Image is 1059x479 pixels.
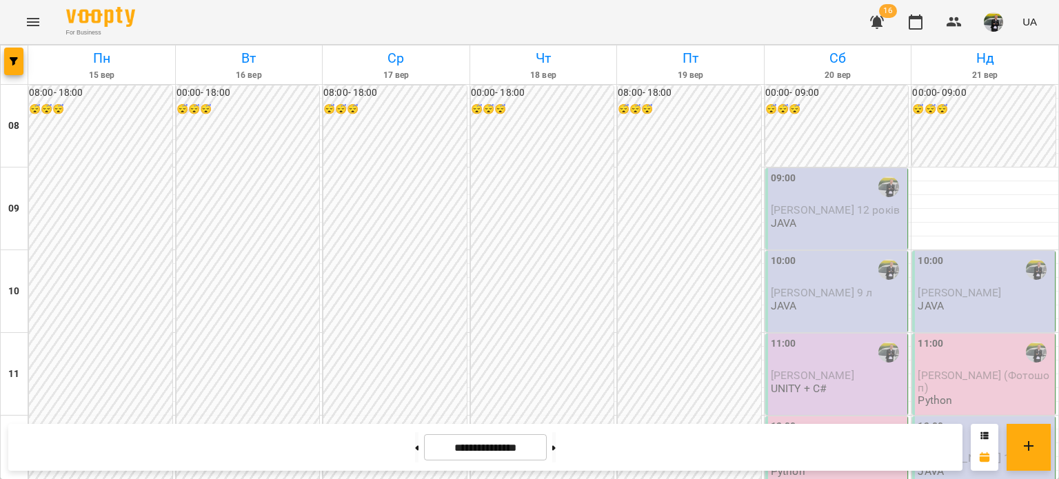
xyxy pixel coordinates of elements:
h6: 19 вер [619,69,762,82]
p: JAVA [771,217,797,229]
h6: 😴😴😴 [618,102,761,117]
img: Антощук Артем [878,342,899,363]
label: 10:00 [918,254,943,269]
h6: 20 вер [767,69,909,82]
span: [PERSON_NAME] [771,369,854,382]
h6: 17 вер [325,69,467,82]
button: Menu [17,6,50,39]
h6: Ср [325,48,467,69]
img: Антощук Артем [1026,342,1047,363]
p: Python [918,394,952,406]
h6: 21 вер [914,69,1056,82]
p: JAVA [771,300,797,312]
img: Антощук Артем [1026,259,1047,280]
button: UA [1017,9,1042,34]
h6: Сб [767,48,909,69]
h6: 11 [8,367,19,382]
h6: Чт [472,48,615,69]
h6: 😴😴😴 [323,102,467,117]
h6: 😴😴😴 [912,102,1056,117]
h6: 00:00 - 09:00 [765,85,909,101]
span: UA [1022,14,1037,29]
label: 09:00 [771,171,796,186]
h6: Вт [178,48,321,69]
img: Voopty Logo [66,7,135,27]
img: a92d573242819302f0c564e2a9a4b79e.jpg [984,12,1003,32]
h6: 10 [8,284,19,299]
h6: 08:00 - 18:00 [618,85,761,101]
h6: 00:00 - 09:00 [912,85,1056,101]
h6: Пт [619,48,762,69]
h6: 😴😴😴 [471,102,614,117]
span: For Business [66,28,135,37]
span: [PERSON_NAME] [918,286,1001,299]
h6: 00:00 - 18:00 [176,85,320,101]
h6: 😴😴😴 [29,102,172,117]
span: 16 [879,4,897,18]
label: 11:00 [918,336,943,351]
span: [PERSON_NAME] 12 років [771,203,900,216]
span: [PERSON_NAME] 9 л [771,286,873,299]
img: Антощук Артем [878,176,899,197]
h6: 08:00 - 18:00 [323,85,467,101]
h6: 18 вер [472,69,615,82]
p: UNITY + C# [771,383,827,394]
span: ⁨[PERSON_NAME] (Фотошоп) [918,369,1049,394]
h6: 😴😴😴 [176,102,320,117]
h6: 15 вер [30,69,173,82]
h6: 09 [8,201,19,216]
h6: 08:00 - 18:00 [29,85,172,101]
p: JAVA [918,300,944,312]
label: 10:00 [771,254,796,269]
img: Антощук Артем [878,259,899,280]
h6: 08 [8,119,19,134]
label: 11:00 [771,336,796,351]
h6: Пн [30,48,173,69]
h6: Нд [914,48,1056,69]
h6: 00:00 - 18:00 [471,85,614,101]
h6: 16 вер [178,69,321,82]
h6: 😴😴😴 [765,102,909,117]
